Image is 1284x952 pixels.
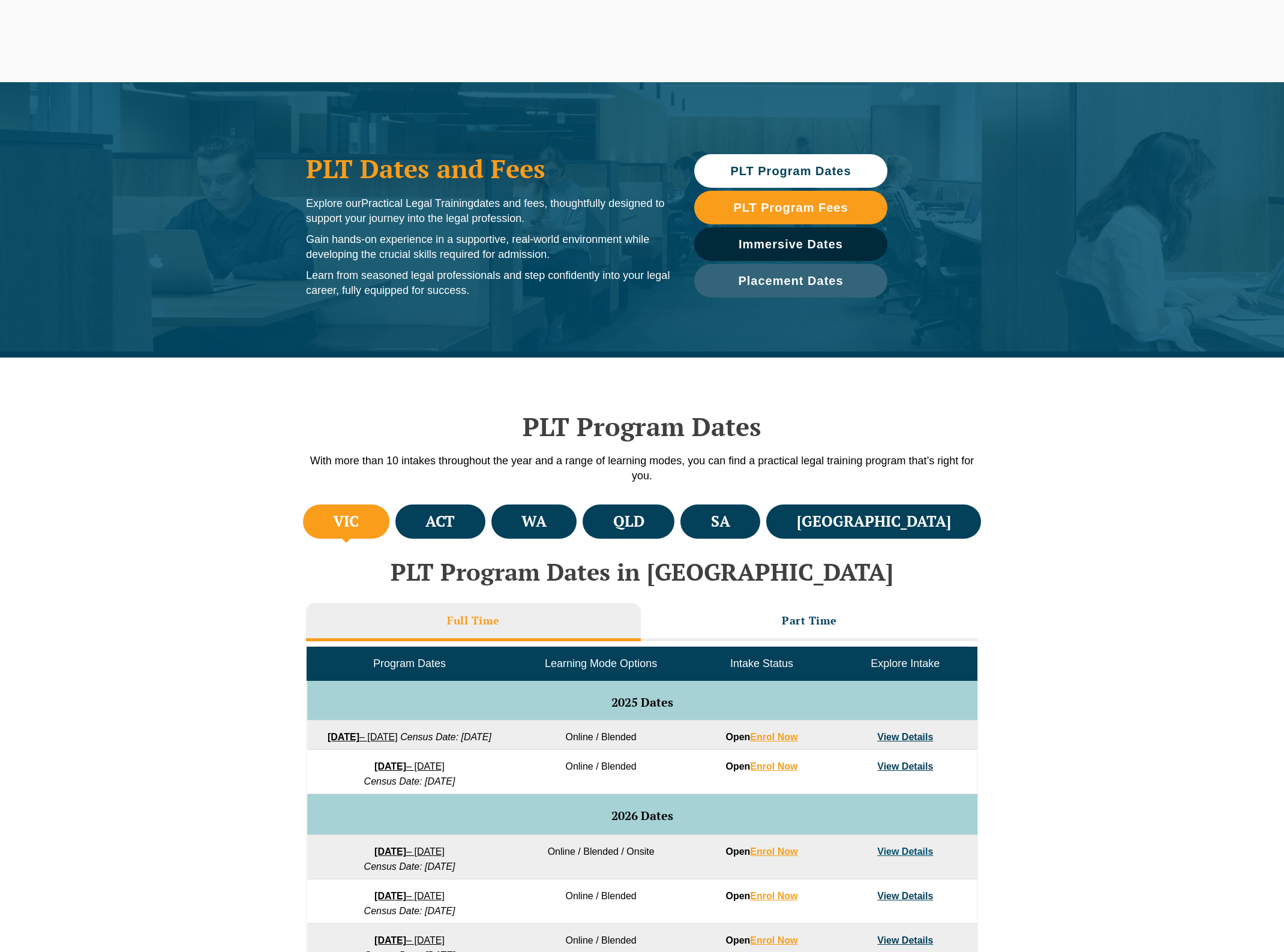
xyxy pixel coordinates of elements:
em: Census Date: [DATE] [364,861,455,872]
a: Practice Management Course [760,31,888,82]
a: Pre-Recorded Webcasts [965,6,1050,19]
a: [PERSON_NAME] Centre for Law [27,13,160,70]
td: Online / Blended / Onsite [512,835,689,879]
p: Gain hands-on experience in a supportive, real-world environment while developing the crucial ski... [306,232,670,262]
span: 2026 Dates [611,807,673,824]
span: 2025 Dates [611,694,673,710]
a: Contact [1210,31,1257,82]
h1: PLT Dates and Fees [306,154,670,184]
strong: Open [725,732,797,742]
strong: [DATE] [374,935,406,945]
h2: PLT Program Dates [300,412,984,442]
span: PLT Program Dates [730,165,851,177]
a: Book CPD Programs [875,6,948,19]
a: 1300 039 031 [1074,6,1124,19]
h4: VIC [333,512,359,531]
span: Learning Mode Options [545,657,657,669]
span: Explore Intake [871,657,940,669]
span: Program Dates [373,657,446,669]
strong: Open [725,935,797,945]
a: Venue Hire [1099,31,1159,82]
strong: [DATE] [328,732,359,742]
h3: Full Time [447,614,500,627]
h4: QLD [613,512,644,531]
p: Explore our dates and fees, thoughtfully designed to support your journey into the legal profession. [306,196,670,226]
a: About Us [1159,31,1210,82]
strong: Open [725,891,797,901]
span: 1300 039 031 [1077,8,1121,17]
em: Census Date: [DATE] [364,906,455,916]
strong: Open [725,846,797,857]
strong: Open [725,761,797,771]
a: Enrol Now [750,761,797,771]
span: Practical Legal Training [361,197,473,209]
strong: [DATE] [374,891,406,901]
a: [DATE]– [DATE] [374,935,445,945]
strong: [DATE] [374,846,406,857]
a: Placement Dates [694,264,887,298]
a: CPD Programs [686,31,760,82]
h2: PLT Program Dates in [GEOGRAPHIC_DATA] [300,558,984,585]
a: View Details [877,846,933,857]
span: Intake Status [730,657,793,669]
span: Immersive Dates [739,238,843,250]
td: Online / Blended [512,879,689,924]
h4: [GEOGRAPHIC_DATA] [797,512,951,531]
a: [DATE]– [DATE] [374,846,445,857]
a: [DATE]– [DATE] [328,732,398,742]
a: Enrol Now [750,732,797,742]
strong: [DATE] [374,761,406,771]
a: View Details [877,761,933,771]
a: PLT Learning Portal [793,6,863,19]
a: Immersive Dates [694,227,887,261]
a: View Details [877,891,933,901]
a: Medicare Billing Course [992,31,1099,82]
td: Online / Blended [512,720,689,750]
a: Practical Legal Training [583,31,687,82]
a: View Details [877,732,933,742]
h4: SA [711,512,730,531]
a: [DATE]– [DATE] [374,761,445,771]
span: PLT Program Fees [733,202,848,214]
h3: Part Time [782,614,837,627]
a: PLT Program Fees [694,191,887,224]
a: Enrol Now [750,891,797,901]
td: Online / Blended [512,750,689,794]
a: [DATE]– [DATE] [374,891,445,901]
a: Enrol Now [750,846,797,857]
em: Census Date: [DATE] [400,732,491,742]
a: View Details [877,935,933,945]
a: PLT Program Dates [694,154,887,188]
span: Placement Dates [738,275,843,287]
a: Enrol Now [750,935,797,945]
a: Traineeship Workshops [888,31,992,82]
h4: WA [521,512,547,531]
h4: ACT [425,512,455,531]
p: Learn from seasoned legal professionals and step confidently into your legal career, fully equipp... [306,268,670,298]
em: Census Date: [DATE] [364,776,455,786]
p: With more than 10 intakes throughout the year and a range of learning modes, you can find a pract... [300,454,984,483]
